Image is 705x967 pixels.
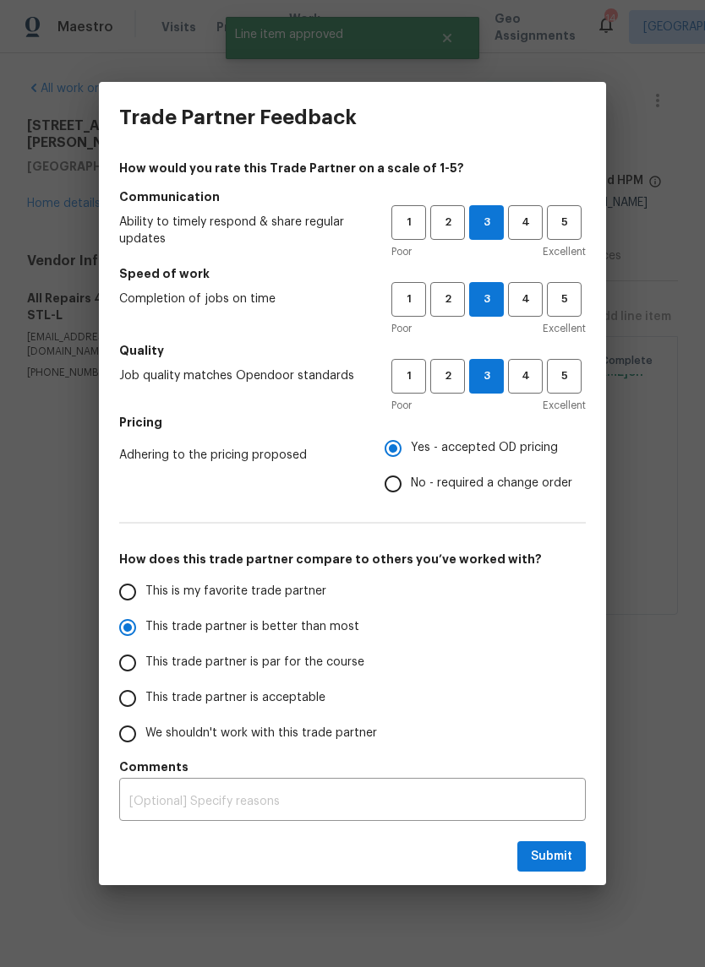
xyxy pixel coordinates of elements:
span: Job quality matches Opendoor standards [119,367,364,384]
button: 2 [430,359,465,394]
span: 5 [549,290,580,309]
button: 3 [469,359,504,394]
span: This trade partner is better than most [145,618,359,636]
span: Ability to timely respond & share regular updates [119,214,364,247]
span: No - required a change order [411,475,572,492]
span: 4 [510,290,541,309]
span: 5 [549,213,580,232]
button: 5 [547,359,582,394]
h5: Comments [119,758,586,775]
span: 5 [549,367,580,386]
span: 3 [470,290,503,309]
button: 4 [508,205,543,240]
span: Poor [391,320,412,337]
span: 2 [432,213,463,232]
span: Poor [391,243,412,260]
span: 4 [510,213,541,232]
button: 1 [391,359,426,394]
span: 2 [432,290,463,309]
span: We shouldn't work with this trade partner [145,725,377,742]
h4: How would you rate this Trade Partner on a scale of 1-5? [119,160,586,177]
span: 3 [470,213,503,232]
span: Submit [531,846,572,867]
div: How does this trade partner compare to others you’ve worked with? [119,574,586,752]
span: 1 [393,290,424,309]
h5: Quality [119,342,586,359]
span: 1 [393,213,424,232]
button: 3 [469,205,504,240]
span: 3 [470,367,503,386]
span: This trade partner is acceptable [145,689,325,707]
span: Yes - accepted OD pricing [411,439,558,457]
button: 1 [391,282,426,317]
button: Submit [517,841,586,872]
button: 4 [508,359,543,394]
button: 5 [547,282,582,317]
h5: Speed of work [119,265,586,282]
span: Excellent [543,397,586,414]
button: 5 [547,205,582,240]
button: 3 [469,282,504,317]
button: 1 [391,205,426,240]
span: Poor [391,397,412,414]
span: Adhering to the pricing proposed [119,447,358,464]
h3: Trade Partner Feedback [119,106,357,129]
div: Pricing [385,431,586,502]
span: 1 [393,367,424,386]
h5: Communication [119,188,586,205]
span: 2 [432,367,463,386]
h5: Pricing [119,414,586,431]
span: This is my favorite trade partner [145,583,326,600]
span: This trade partner is par for the course [145,654,364,671]
span: Excellent [543,243,586,260]
button: 2 [430,205,465,240]
button: 4 [508,282,543,317]
span: Excellent [543,320,586,337]
button: 2 [430,282,465,317]
h5: How does this trade partner compare to others you’ve worked with? [119,551,586,568]
span: 4 [510,367,541,386]
span: Completion of jobs on time [119,291,364,307]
